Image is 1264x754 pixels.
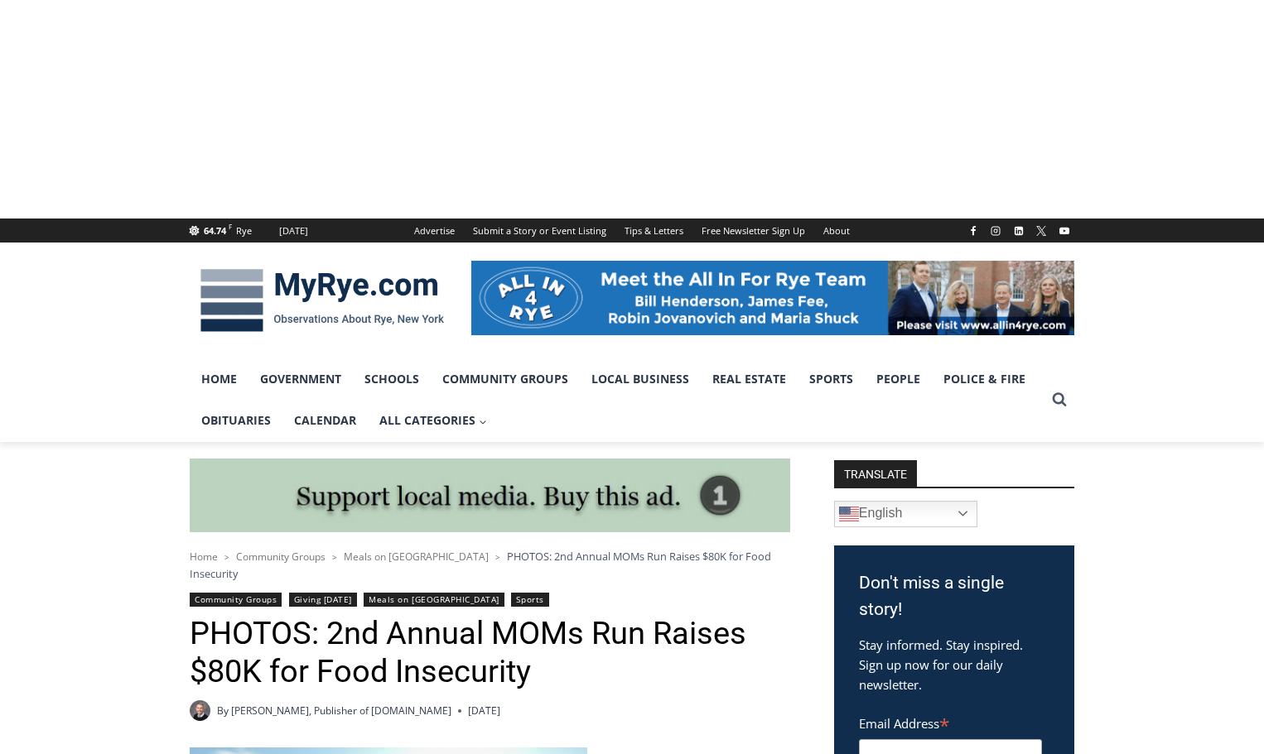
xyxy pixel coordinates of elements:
a: Government [248,358,353,400]
strong: TRANSLATE [834,460,917,487]
a: Obituaries [190,400,282,441]
a: Linkedin [1009,221,1029,241]
a: Sports [798,358,865,400]
img: en [839,504,859,524]
span: > [224,551,229,563]
a: Meals on [GEOGRAPHIC_DATA] [344,550,489,564]
h3: Don't miss a single story! [859,570,1049,622]
span: F [229,222,232,231]
img: MyRye.com [190,257,455,343]
a: Meals on [GEOGRAPHIC_DATA] [364,593,504,607]
a: Instagram [986,221,1006,241]
a: Calendar [282,400,368,441]
a: [PERSON_NAME], Publisher of [DOMAIN_NAME] [231,704,451,718]
a: Home [190,358,248,400]
nav: Primary Navigation [190,358,1044,442]
a: About [814,219,859,243]
a: Community Groups [431,358,580,400]
a: Local Business [580,358,701,400]
div: Rye [236,223,252,238]
div: [DATE] [279,223,308,238]
button: View Search Form [1044,385,1074,415]
label: Email Address [859,707,1042,737]
a: Free Newsletter Sign Up [692,219,814,243]
p: Stay informed. Stay inspired. Sign up now for our daily newsletter. [859,635,1049,694]
a: People [865,358,932,400]
span: > [332,551,337,563]
a: YouTube [1054,221,1074,241]
a: Facebook [963,221,983,241]
a: Sports [511,593,548,607]
nav: Secondary Navigation [405,219,859,243]
a: Community Groups [236,550,326,564]
a: Police & Fire [932,358,1037,400]
img: support local media, buy this ad [190,459,790,533]
a: Giving [DATE] [289,593,357,607]
a: English [834,501,977,527]
span: > [495,551,500,563]
a: Real Estate [701,358,798,400]
a: All Categories [368,400,499,441]
span: By [217,703,229,718]
span: All Categories [379,411,487,430]
a: Community Groups [190,593,282,607]
nav: Breadcrumbs [190,548,790,582]
a: Tips & Letters [615,219,692,243]
a: Submit a Story or Event Listing [464,219,615,243]
a: Advertise [405,219,464,243]
a: Schools [353,358,431,400]
span: PHOTOS: 2nd Annual MOMs Run Raises $80K for Food Insecurity [190,549,771,580]
h1: PHOTOS: 2nd Annual MOMs Run Raises $80K for Food Insecurity [190,615,790,690]
a: X [1031,221,1051,241]
a: Author image [190,700,210,721]
img: All in for Rye [471,261,1074,335]
time: [DATE] [468,703,500,718]
span: 64.74 [204,224,226,237]
a: Home [190,550,218,564]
